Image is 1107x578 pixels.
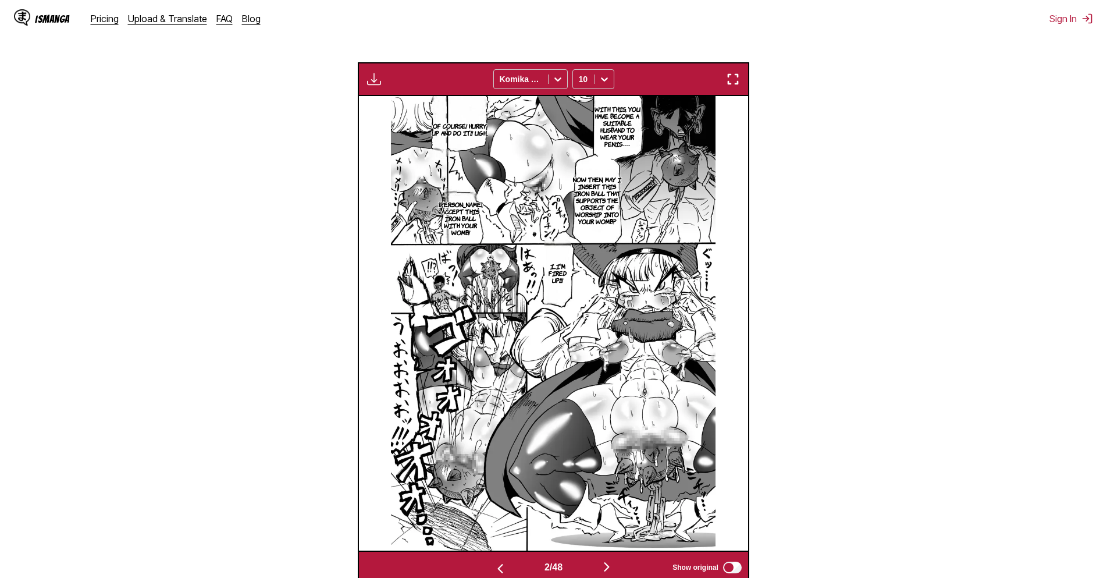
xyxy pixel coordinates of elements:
[436,198,485,238] p: [PERSON_NAME], accept this iron ball with your womb!
[493,562,507,576] img: Previous page
[1081,13,1093,24] img: Sign out
[391,96,716,550] img: Manga Panel
[544,562,563,573] span: 2 / 48
[672,563,718,572] span: Show original
[590,103,644,150] p: With this, you have become a suitable husband to wear your penis----
[216,13,233,24] a: FAQ
[1049,13,1093,24] button: Sign In
[427,120,492,139] p: Of course! Hurry up and do it!! Ugh...
[367,72,381,86] img: Download translated images
[91,13,119,24] a: Pricing
[571,173,624,227] p: Now then, may I insert this iron ball that supports the object of worship into your womb?
[723,562,742,573] input: Show original
[544,260,571,286] p: I...I'm fired up!!!
[14,9,91,28] a: IsManga LogoIsManga
[14,9,30,26] img: IsManga Logo
[242,13,261,24] a: Blog
[726,72,740,86] img: Enter fullscreen
[128,13,207,24] a: Upload & Translate
[35,13,70,24] div: IsManga
[600,560,614,574] img: Next page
